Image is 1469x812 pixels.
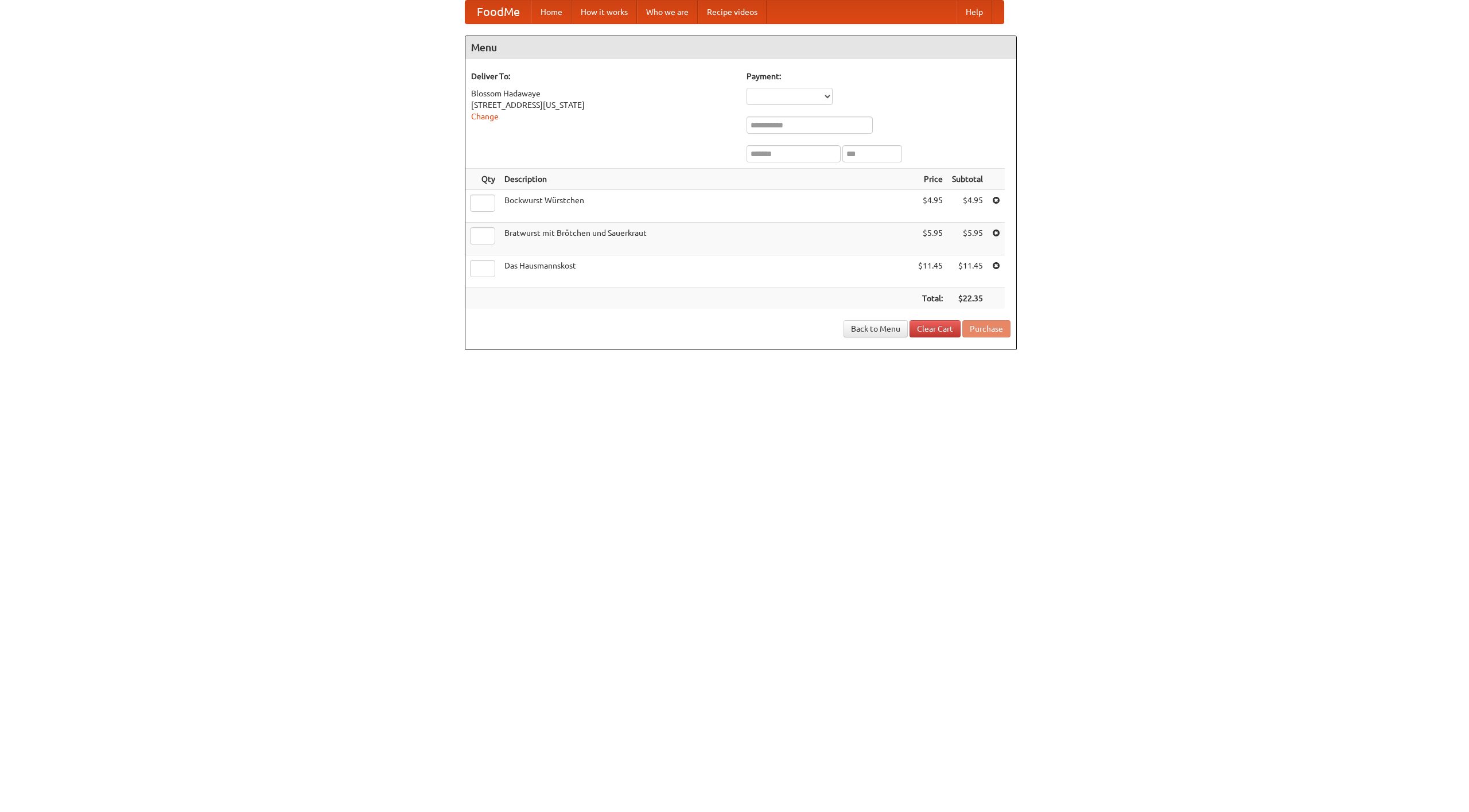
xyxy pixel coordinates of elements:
[914,288,947,309] th: Total:
[844,320,908,337] a: Back to Menu
[471,112,499,121] a: Change
[947,223,988,255] td: $5.95
[500,223,914,255] td: Bratwurst mit Brötchen und Sauerkraut
[957,1,992,24] a: Help
[914,255,947,288] td: $11.45
[465,1,531,24] a: FoodMe
[471,88,735,99] div: Blossom Hadawaye
[947,255,988,288] td: $11.45
[471,99,735,111] div: [STREET_ADDRESS][US_STATE]
[465,169,500,190] th: Qty
[962,320,1011,337] button: Purchase
[947,190,988,223] td: $4.95
[947,169,988,190] th: Subtotal
[910,320,961,337] a: Clear Cart
[698,1,767,24] a: Recipe videos
[914,190,947,223] td: $4.95
[500,190,914,223] td: Bockwurst Würstchen
[531,1,572,24] a: Home
[637,1,698,24] a: Who we are
[572,1,637,24] a: How it works
[747,71,1011,82] h5: Payment:
[914,223,947,255] td: $5.95
[465,36,1016,59] h4: Menu
[500,169,914,190] th: Description
[471,71,735,82] h5: Deliver To:
[947,288,988,309] th: $22.35
[500,255,914,288] td: Das Hausmannskost
[914,169,947,190] th: Price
